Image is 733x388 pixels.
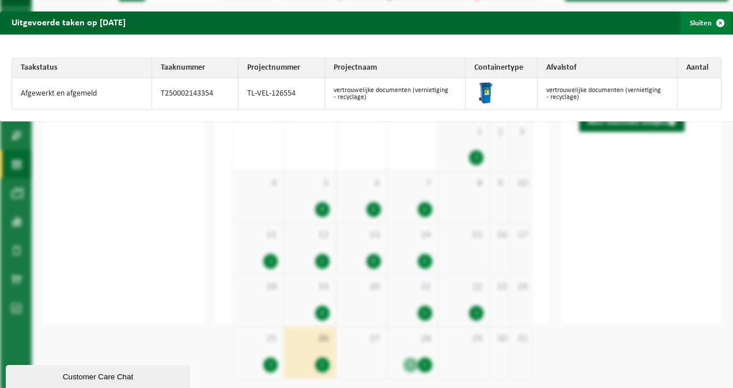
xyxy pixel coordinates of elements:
td: TL-VEL-126554 [239,78,325,109]
td: vertrouwelijke documenten (vernietiging - recyclage) [325,78,465,109]
iframe: chat widget [6,363,192,388]
td: Afgewerkt en afgemeld [12,78,152,109]
button: Sluiten [681,12,732,35]
th: Afvalstof [538,58,678,78]
td: T250002143354 [152,78,239,109]
th: Containertype [466,58,538,78]
td: vertrouwelijke documenten (vernietiging - recyclage) [538,78,678,109]
th: Taakstatus [12,58,152,78]
th: Projectnaam [325,58,465,78]
th: Aantal [678,58,721,78]
th: Taaknummer [152,58,239,78]
th: Projectnummer [239,58,325,78]
img: WB-0240-HPE-BE-09 [474,81,497,104]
